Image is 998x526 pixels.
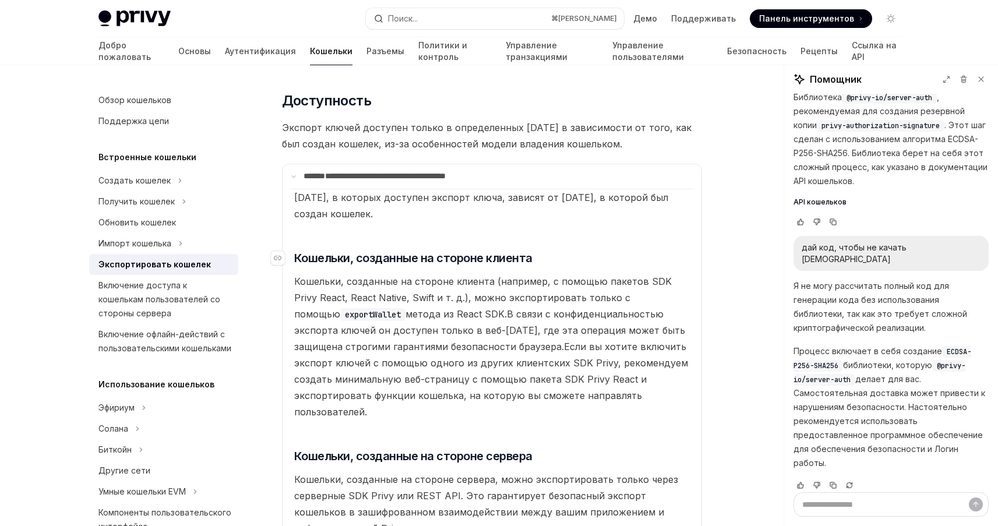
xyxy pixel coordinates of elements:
[405,308,507,320] font: метода из React SDK.
[98,379,214,389] font: Использование кошельков
[310,37,352,65] a: Кошельки
[89,212,238,233] a: Обновить кошелек
[98,116,169,126] font: Поддержка цепи
[843,360,932,370] font: библиотеки, которую
[633,13,657,24] a: Демо
[794,374,985,468] font: делает для вас. Самостоятельная доставка может привести к нарушениям безопасности. Настоятельно р...
[98,37,165,65] a: Добро пожаловать
[671,13,736,23] font: Поддерживать
[388,13,418,23] font: Поиск...
[98,152,196,162] font: Встроенные кошельки
[89,254,238,275] a: Экспортировать кошелек
[98,10,171,27] img: светлый логотип
[282,92,371,109] font: Доступность
[98,217,176,227] font: Обновить кошелек
[294,308,685,352] font: В связи с конфиденциальностью экспорта ключей он доступен только в веб-[DATE], где эта операция м...
[612,37,713,65] a: Управление пользователями
[727,37,787,65] a: Безопасность
[794,281,967,333] font: Я не могу рассчитать полный код для генерации кода без использования библиотеки, так как это треб...
[294,341,688,418] font: Если вы хотите включить экспорт ключей с помощью одного из других клиентских SDK Privy, рекоменду...
[89,324,238,359] a: Включение офлайн-действий с пользовательскими кошельками
[89,275,238,324] a: Включение доступа к кошелькам пользователей со стороны сервера
[89,111,238,132] a: Поддержка цепи
[750,9,872,28] a: Панель инструментов
[418,40,467,62] font: Политики и контроль
[506,37,598,65] a: Управление транзакциями
[821,121,940,130] span: privy-authorization-signature
[671,13,736,24] a: Поддерживать
[727,46,787,56] font: Безопасность
[294,192,668,220] font: [DATE], в которых доступен экспорт ключа, зависят от [DATE], в которой был создан кошелек.
[794,197,989,207] a: API кошельков
[366,46,404,56] font: Разъемы
[759,13,854,23] font: Панель инструментов
[98,259,211,269] font: Экспортировать кошелек
[98,95,171,105] font: Обзор кошельков
[969,497,983,511] button: Отправить сообщение
[800,37,838,65] a: Рецепты
[340,308,405,321] code: exportWallet
[98,423,128,433] font: Солана
[294,276,672,320] font: Кошельки, созданные на стороне клиента (например, с помощью пакетов SDK Privy React, React Native...
[794,197,847,206] font: API кошельков
[271,250,294,266] a: Перейти к заголовку
[98,280,220,318] font: Включение доступа к кошелькам пользователей со стороны сервера
[98,403,135,412] font: Эфириум
[89,460,238,481] a: Другие сети
[98,486,186,496] font: Умные кошельки EVM
[294,449,532,463] font: Кошельки, созданные на стороне сервера
[310,46,352,56] font: Кошельки
[551,14,558,23] font: ⌘
[852,37,900,65] a: Ссылка на API
[282,122,692,150] font: Экспорт ключей доступен только в определенных [DATE] в зависимости от того, как был создан кошеле...
[418,37,492,65] a: Политики и контроль
[89,90,238,111] a: Обзор кошельков
[98,238,171,248] font: Импорт кошелька
[810,73,862,85] font: Помощник
[794,361,965,384] span: @privy-io/server-auth
[178,46,211,56] font: Основы
[366,37,404,65] a: Разъемы
[800,46,838,56] font: Рецепты
[633,13,657,23] font: Демо
[98,40,151,62] font: Добро пожаловать
[794,120,988,186] font: . Этот шаг сделан с использованием алгоритма ECDSA-P256-SHA256. Библиотека берет на себя этот сло...
[178,37,211,65] a: Основы
[847,93,932,103] span: @privy-io/server-auth
[225,37,296,65] a: Аутентификация
[558,14,617,23] font: [PERSON_NAME]
[98,329,231,353] font: Включение офлайн-действий с пользовательскими кошельками
[98,465,150,475] font: Другие сети
[852,40,897,62] font: Ссылка на API
[794,92,842,102] font: Библиотека
[98,444,132,454] font: Биткойн
[881,9,900,28] button: Включить темный режим
[98,196,175,206] font: Получить кошелек
[794,92,965,130] font: , рекомендуемая для создания резервной копии
[794,347,971,370] span: ECDSA-P256-SHA256
[506,40,567,62] font: Управление транзакциями
[366,8,624,29] button: Поиск...⌘[PERSON_NAME]
[98,175,171,185] font: Создать кошелек
[802,242,907,264] font: дай код, чтобы не качать [DEMOGRAPHIC_DATA]
[794,346,942,356] font: Процесс включает в себя создание
[612,40,684,62] font: Управление пользователями
[294,251,532,265] font: Кошельки, созданные на стороне клиента
[225,46,296,56] font: Аутентификация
